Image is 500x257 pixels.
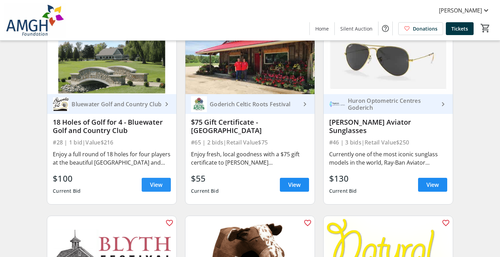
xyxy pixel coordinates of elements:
div: $130 [329,172,357,185]
img: Alexandra Marine & General Hospital Foundation's Logo [4,3,66,38]
span: Tickets [451,25,468,32]
a: Huron Optometric Centres GoderichHuron Optometric Centres Goderich [324,94,453,114]
span: View [426,181,439,189]
mat-icon: favorite_outline [165,219,174,227]
a: Tickets [446,22,474,35]
div: #28 | 1 bid | Value $216 [53,138,171,147]
mat-icon: keyboard_arrow_right [439,100,447,108]
div: [PERSON_NAME] Aviator Sunglasses [329,118,447,135]
button: Help [378,22,392,35]
img: 18 Holes of Golf for 4 - Bluewater Golf and Country Club [47,22,176,94]
mat-icon: favorite_outline [442,219,450,227]
span: View [288,181,301,189]
span: Donations [413,25,437,32]
span: [PERSON_NAME] [439,6,482,15]
img: $75 Gift Certificate - Ruetz County Market [185,22,315,94]
mat-icon: favorite_outline [303,219,312,227]
button: Cart [479,22,492,34]
div: Current Bid [329,185,357,197]
a: Donations [398,22,443,35]
div: $75 Gift Certificate - [GEOGRAPHIC_DATA] [191,118,309,135]
div: Bluewater Golf and Country Club [69,101,162,108]
span: Home [315,25,329,32]
div: #65 | 2 bids | Retail Value $75 [191,138,309,147]
img: Goderich Celtic Roots Festival [191,96,207,112]
div: Current Bid [191,185,219,197]
div: Enjoy fresh, local goodness with a $75 gift certificate to [PERSON_NAME][GEOGRAPHIC_DATA]. From s... [191,150,309,167]
div: Goderich Celtic Roots Festival [207,101,301,108]
mat-icon: keyboard_arrow_right [301,100,309,108]
a: View [142,178,171,192]
div: Current Bid [53,185,81,197]
div: $55 [191,172,219,185]
div: #46 | 3 bids | Retail Value $250 [329,138,447,147]
div: 18 Holes of Golf for 4 - Bluewater Golf and Country Club [53,118,171,135]
span: Silent Auction [340,25,373,32]
img: Huron Optometric Centres Goderich [329,96,345,112]
mat-icon: keyboard_arrow_right [162,100,171,108]
a: View [418,178,447,192]
span: View [150,181,162,189]
img: Ray Ban Aviator Sunglasses [324,22,453,94]
img: Bluewater Golf and Country Club [53,96,69,112]
a: Bluewater Golf and Country ClubBluewater Golf and Country Club [47,94,176,114]
div: Currently one of the most iconic sunglass models in the world, Ray-Ban Aviator sunglasses were or... [329,150,447,167]
div: Huron Optometric Centres Goderich [345,97,439,111]
a: Silent Auction [335,22,378,35]
a: Home [310,22,334,35]
a: Goderich Celtic Roots FestivalGoderich Celtic Roots Festival [185,94,315,114]
a: View [280,178,309,192]
div: $100 [53,172,81,185]
div: Enjoy a full round of 18 holes for four players at the beautiful [GEOGRAPHIC_DATA] and Country Cl... [53,150,171,167]
button: [PERSON_NAME] [433,5,496,16]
